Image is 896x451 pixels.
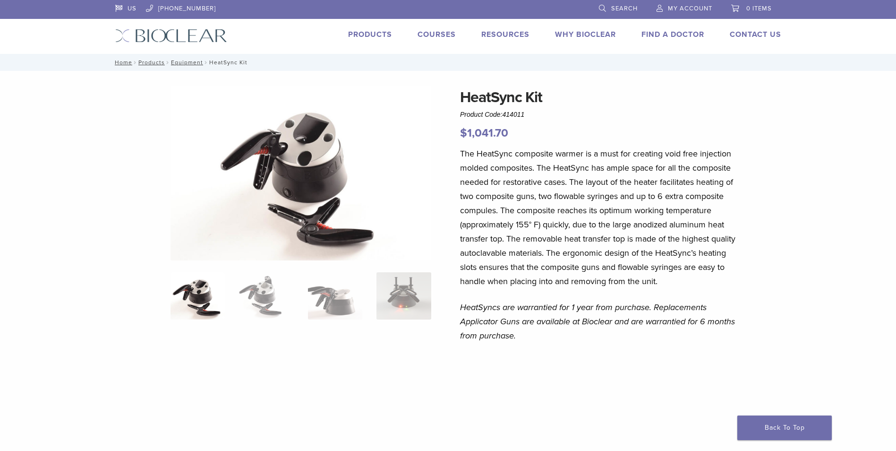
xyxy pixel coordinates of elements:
a: Contact Us [730,30,781,39]
span: / [203,60,209,65]
span: My Account [668,5,712,12]
h1: HeatSync Kit [460,86,738,109]
em: HeatSyncs are warrantied for 1 year from purchase. Replacements Applicator Guns are available at ... [460,302,735,341]
img: HeatSync Kit - Image 4 [376,272,431,320]
a: Why Bioclear [555,30,616,39]
a: Products [348,30,392,39]
a: Courses [418,30,456,39]
span: Search [611,5,638,12]
img: HeatSync Kit - Image 2 [239,272,293,320]
img: HeatSync-Kit-4-324x324.jpg [171,272,225,320]
a: Resources [481,30,529,39]
img: HeatSync Kit-4 [171,86,431,260]
span: 0 items [746,5,772,12]
a: Back To Top [737,416,832,440]
bdi: 1,041.70 [460,126,508,140]
a: Equipment [171,59,203,66]
img: Bioclear [115,29,227,43]
span: / [165,60,171,65]
nav: HeatSync Kit [108,54,788,71]
a: Find A Doctor [641,30,704,39]
img: HeatSync Kit - Image 3 [308,272,362,320]
span: / [132,60,138,65]
a: Products [138,59,165,66]
span: $ [460,126,467,140]
p: The HeatSync composite warmer is a must for creating void free injection molded composites. The H... [460,147,738,288]
span: Product Code: [460,111,524,118]
a: Home [112,59,132,66]
span: 414011 [503,111,525,118]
